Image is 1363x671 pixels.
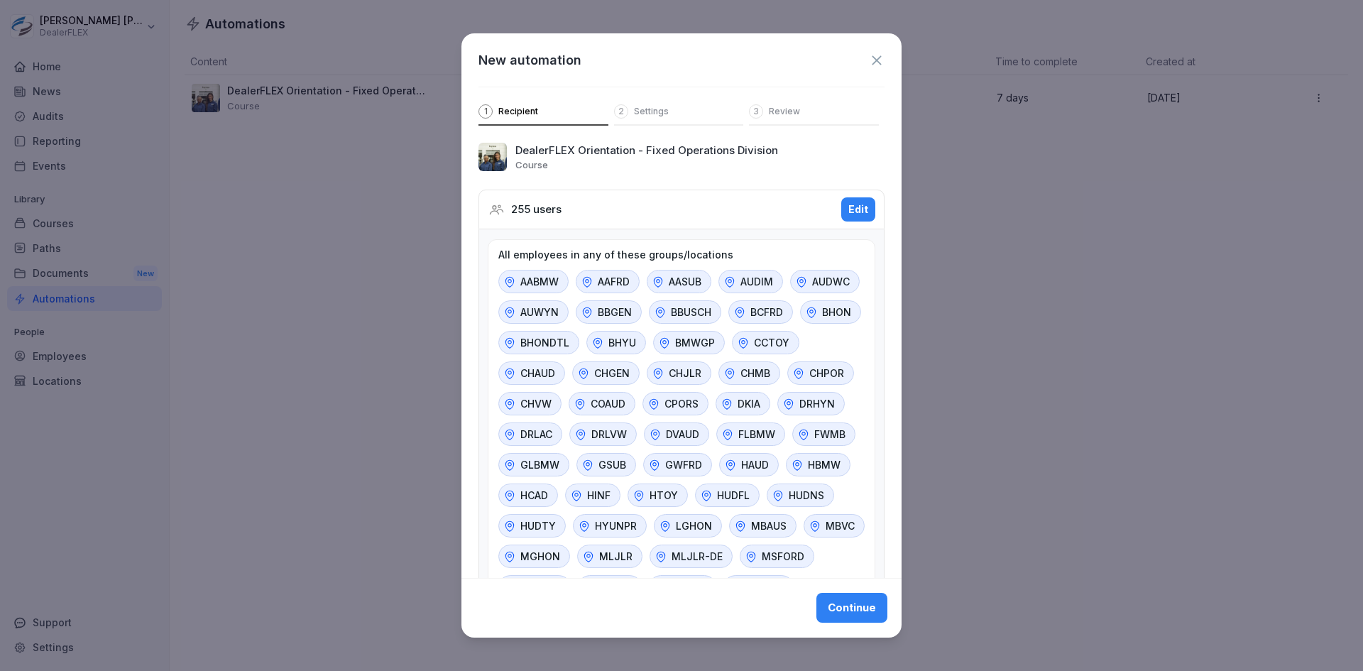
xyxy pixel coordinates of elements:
p: BBGEN [598,305,632,320]
p: MGHON [520,549,560,564]
p: CPORS [664,396,699,411]
div: 1 [478,104,493,119]
p: DRLVW [591,427,627,442]
p: CHAUD [520,366,555,381]
p: DVAUD [666,427,699,442]
p: BHONDTL [520,335,569,350]
p: BHYU [608,335,636,350]
p: COAUD [591,396,625,411]
p: DKIA [738,396,760,411]
p: AUDIM [740,274,773,289]
p: CHMB [740,366,770,381]
p: All employees in any of these groups/locations [498,249,733,261]
p: Course [515,159,548,170]
p: HUDFL [717,488,750,503]
p: Recipient [498,106,538,117]
p: CHVW [520,396,552,411]
p: FWMB [814,427,845,442]
button: Continue [816,594,887,623]
p: MBVC [826,518,855,533]
p: DealerFLEX Orientation - Fixed Operations Division [515,143,778,159]
p: CCTOY [754,335,789,350]
p: HYUNPR [595,518,637,533]
p: GSUB [598,457,626,472]
p: AABMW [520,274,559,289]
p: FLBMW [738,427,775,442]
p: HUDNS [789,488,824,503]
p: HTOY [650,488,678,503]
p: GLBMW [520,457,559,472]
p: MSFORD [762,549,804,564]
p: HINF [587,488,611,503]
div: Continue [828,601,876,616]
button: Edit [841,197,875,222]
div: 2 [614,104,628,119]
div: 3 [749,104,763,119]
p: Settings [634,106,669,117]
p: BBUSCH [671,305,711,320]
p: HBMW [808,457,841,472]
p: CHPOR [809,366,844,381]
p: MBAUS [751,518,787,533]
h1: New automation [478,50,581,70]
p: DRLAC [520,427,552,442]
p: CHJLR [669,366,701,381]
p: BHON [822,305,851,320]
p: BMWGP [675,335,715,350]
p: CHGEN [594,366,630,381]
div: Edit [848,202,868,217]
p: AASUB [669,274,701,289]
p: HCAD [520,488,548,503]
p: MLJLR [599,549,633,564]
img: DealerFLEX Orientation - Fixed Operations Division [478,143,507,171]
p: GWFRD [665,457,702,472]
p: BCFRD [750,305,783,320]
p: MLJLR-DE [672,549,723,564]
p: LGHON [676,518,712,533]
p: HAUD [741,457,769,472]
p: AUWYN [520,305,559,320]
p: 255 users [511,202,562,218]
p: Review [769,106,800,117]
p: AAFRD [598,274,630,289]
p: HUDTY [520,518,556,533]
p: DRHYN [799,396,835,411]
p: AUDWC [812,274,850,289]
